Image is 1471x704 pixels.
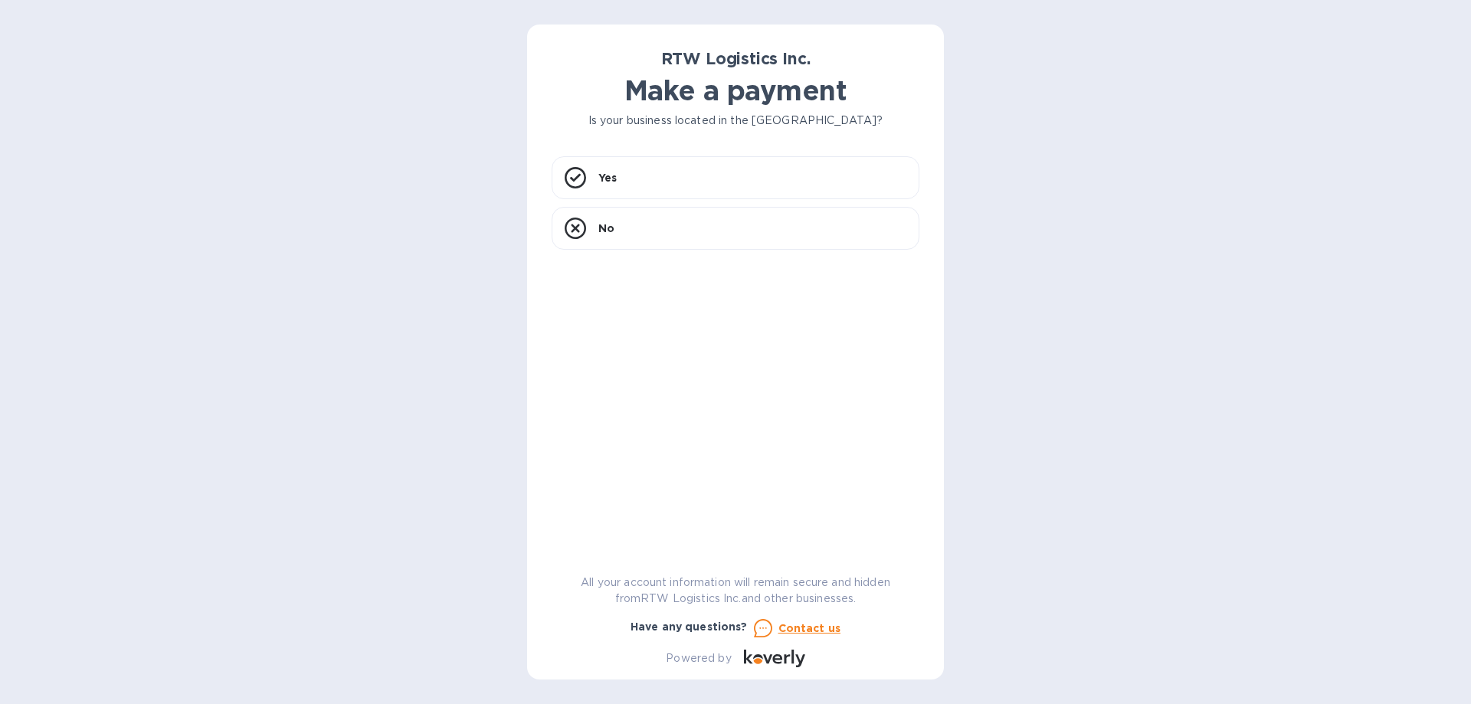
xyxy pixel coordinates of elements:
[552,575,919,607] p: All your account information will remain secure and hidden from RTW Logistics Inc. and other busi...
[631,621,748,633] b: Have any questions?
[552,113,919,129] p: Is your business located in the [GEOGRAPHIC_DATA]?
[778,622,841,634] u: Contact us
[598,221,614,236] p: No
[666,650,731,666] p: Powered by
[661,49,811,68] b: RTW Logistics Inc.
[598,170,617,185] p: Yes
[552,74,919,106] h1: Make a payment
